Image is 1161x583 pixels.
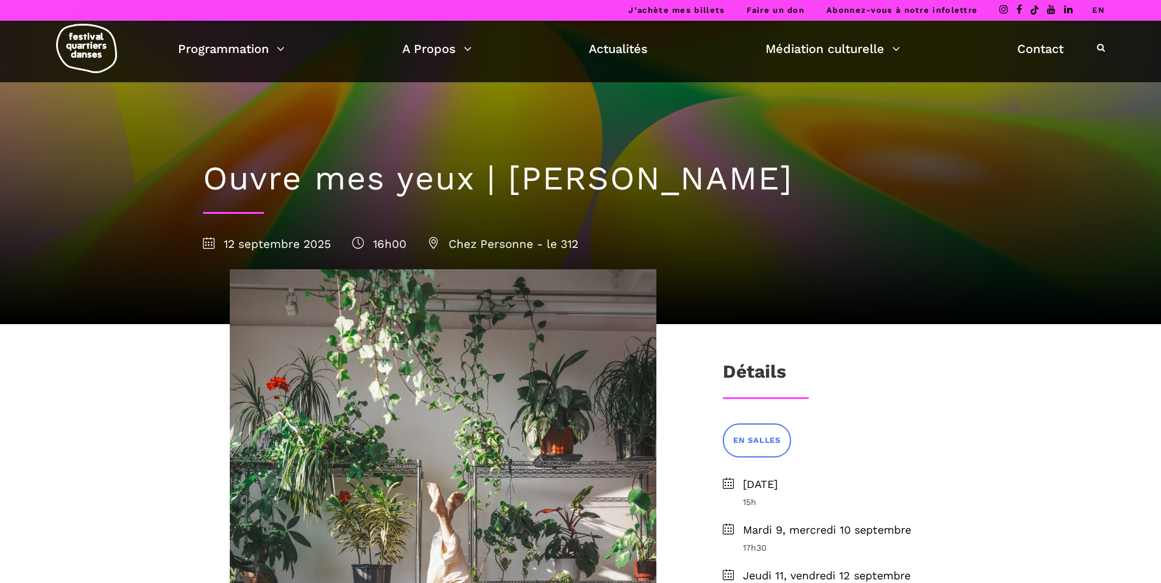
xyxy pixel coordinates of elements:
[203,159,959,199] h1: Ouvre mes yeux | [PERSON_NAME]
[743,521,959,539] span: Mardi 9, mercredi 10 septembre
[1092,5,1105,15] a: EN
[1017,38,1063,59] a: Contact
[352,237,407,251] span: 16h00
[723,423,791,457] a: EN SALLES
[733,434,781,447] span: EN SALLES
[56,24,117,73] img: logo-fqd-med
[203,237,331,251] span: 12 septembre 2025
[402,38,472,59] a: A Propos
[747,5,804,15] a: Faire un don
[723,361,786,391] h3: Détails
[765,38,900,59] a: Médiation culturelle
[628,5,725,15] a: J’achète mes billets
[428,237,578,251] span: Chez Personne - le 312
[826,5,978,15] a: Abonnez-vous à notre infolettre
[589,38,648,59] a: Actualités
[178,38,285,59] a: Programmation
[743,541,959,554] span: 17h30
[743,476,959,493] span: [DATE]
[743,495,959,509] span: 15h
